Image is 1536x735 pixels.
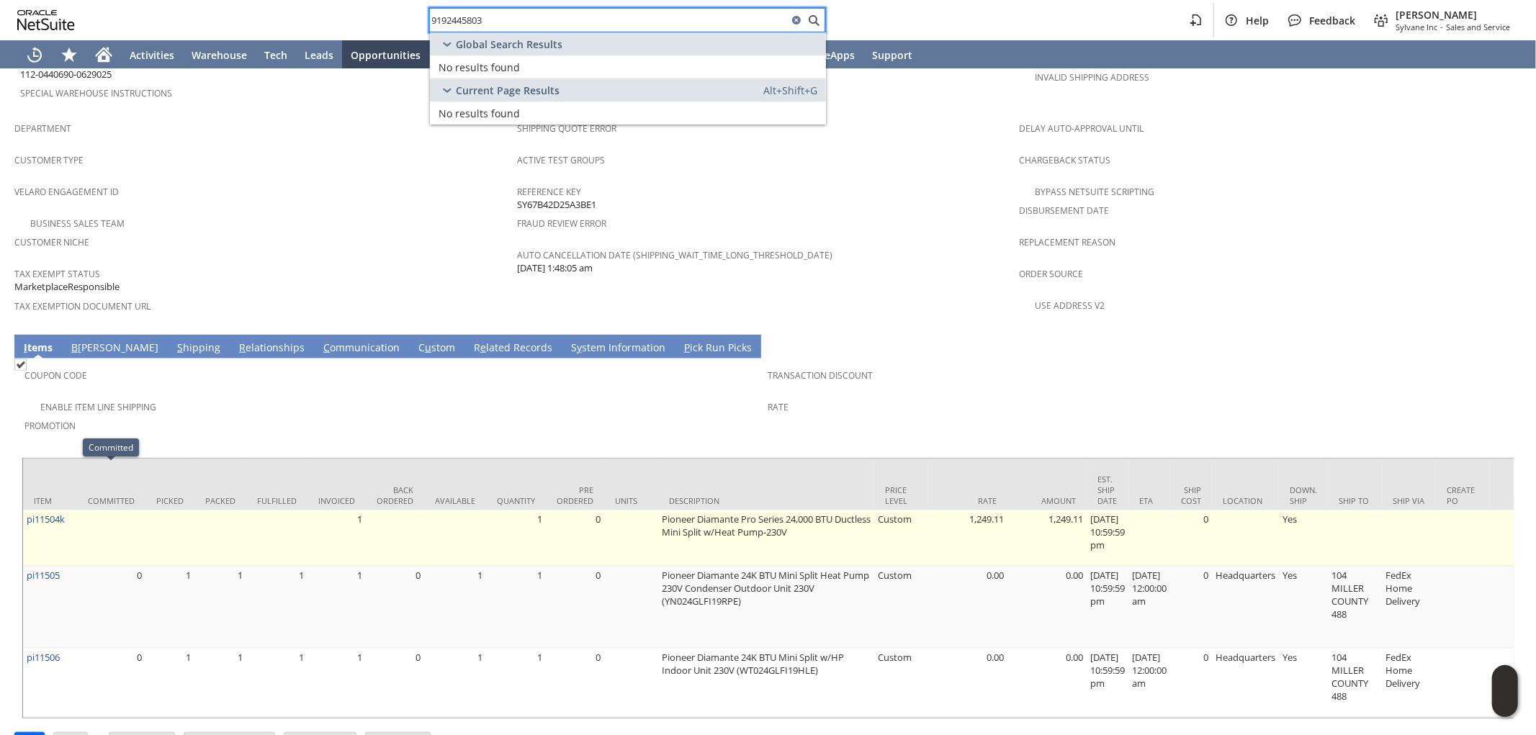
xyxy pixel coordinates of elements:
[351,48,421,62] span: Opportunities
[928,649,1007,718] td: 0.00
[156,495,184,506] div: Picked
[658,567,874,649] td: Pioneer Diamante 24K BTU Mini Split Heat Pump 230V Condenser Outdoor Unit 230V (YN024GLFI19RPE)
[1181,484,1201,506] div: Ship Cost
[14,122,71,135] a: Department
[246,567,307,649] td: 1
[86,40,121,69] a: Home
[235,341,308,356] a: Relationships
[470,341,556,356] a: Related Records
[20,68,112,81] span: 112-0440690-0629025
[517,261,593,275] span: [DATE] 1:48:05 am
[1279,510,1328,567] td: Yes
[68,341,162,356] a: B[PERSON_NAME]
[456,37,562,51] span: Global Search Results
[1035,186,1154,198] a: Bypass NetSuite Scripting
[14,154,84,166] a: Customer Type
[1396,22,1437,32] span: Sylvane Inc
[1019,154,1110,166] a: Chargeback Status
[435,495,475,506] div: Available
[497,495,535,506] div: Quantity
[14,359,27,371] img: Checked
[1440,22,1443,32] span: -
[939,495,997,506] div: Rate
[89,441,133,454] div: Committed
[658,649,874,718] td: Pioneer Diamante 24K BTU Mini Split w/HP Indoor Unit 230V (WT024GLFI19HLE)
[257,495,297,506] div: Fulfilled
[486,649,546,718] td: 1
[14,186,119,198] a: Velaro Engagement ID
[14,268,100,280] a: Tax Exempt Status
[1492,692,1518,718] span: Oracle Guided Learning Widget. To move around, please hold and drag
[1007,567,1087,649] td: 0.00
[77,649,145,718] td: 0
[88,495,135,506] div: Committed
[246,649,307,718] td: 1
[366,567,424,649] td: 0
[24,420,76,432] a: Promotion
[557,484,593,506] div: Pre Ordered
[805,48,855,62] span: SuiteApps
[20,341,56,356] a: Items
[480,341,486,354] span: e
[517,217,606,230] a: Fraud Review Error
[194,649,246,718] td: 1
[430,12,788,29] input: Search
[26,46,43,63] svg: Recent Records
[27,513,65,526] a: pi11504k
[577,341,582,354] span: y
[1496,338,1513,355] a: Unrolled view on
[874,510,928,567] td: Custom
[323,341,330,354] span: C
[1087,510,1128,567] td: [DATE] 10:59:59 pm
[366,649,424,718] td: 0
[681,341,755,356] a: Pick Run Picks
[805,12,822,29] svg: Search
[1019,204,1109,217] a: Disbursement Date
[307,567,366,649] td: 1
[130,48,174,62] span: Activities
[928,510,1007,567] td: 1,249.11
[377,484,413,506] div: Back Ordered
[24,341,27,354] span: I
[486,567,546,649] td: 1
[1246,14,1269,27] span: Help
[1223,495,1268,506] div: Location
[30,217,125,230] a: Business Sales Team
[1035,71,1149,84] a: Invalid Shipping Address
[425,341,431,354] span: u
[183,40,256,69] a: Warehouse
[439,107,520,120] span: No results found
[885,484,917,506] div: Price Level
[1212,567,1279,649] td: Headquarters
[1170,567,1212,649] td: 0
[239,341,246,354] span: R
[546,649,604,718] td: 0
[1139,495,1159,506] div: ETA
[517,198,596,212] span: SY67B42D25A3BE1
[52,40,86,69] div: Shortcuts
[60,46,78,63] svg: Shortcuts
[1328,649,1382,718] td: 104 MILLER COUNTY 488
[1212,649,1279,718] td: Headquarters
[430,102,826,125] a: No results found
[1007,649,1087,718] td: 0.00
[192,48,247,62] span: Warehouse
[415,341,459,356] a: Custom
[296,40,342,69] a: Leads
[1279,567,1328,649] td: Yes
[669,495,863,506] div: Description
[1097,474,1118,506] div: Est. Ship Date
[71,341,78,354] span: B
[517,154,605,166] a: Active Test Groups
[34,495,66,506] div: Item
[1492,665,1518,717] iframe: Click here to launch Oracle Guided Learning Help Panel
[27,569,60,582] a: pi11505
[1393,495,1425,506] div: Ship Via
[1087,567,1128,649] td: [DATE] 10:59:59 pm
[177,341,183,354] span: S
[546,510,604,567] td: 0
[658,510,874,567] td: Pioneer Diamante Pro Series 24,000 BTU Ductless Mini Split w/Heat Pump-230V
[17,10,75,30] svg: logo
[1087,649,1128,718] td: [DATE] 10:59:59 pm
[174,341,224,356] a: Shipping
